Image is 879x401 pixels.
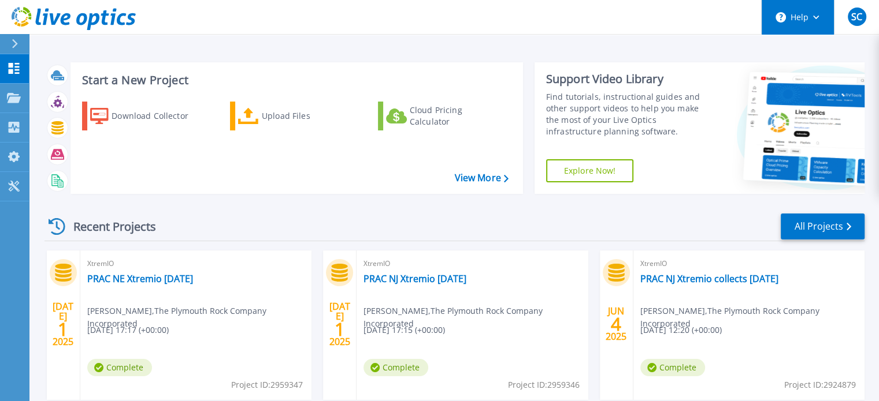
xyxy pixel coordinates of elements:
div: Support Video Library [546,72,712,87]
a: Cloud Pricing Calculator [378,102,507,130]
div: [DATE] 2025 [52,303,74,345]
span: [DATE] 17:17 (+00:00) [87,324,169,336]
div: Find tutorials, instructional guides and other support videos to help you make the most of your L... [546,91,712,137]
span: Complete [364,359,428,376]
span: XtremIO [640,257,858,270]
span: Project ID: 2959347 [231,378,303,391]
a: PRAC NJ Xtremio collects [DATE] [640,273,778,284]
span: [PERSON_NAME] , The Plymouth Rock Company Incorporated [87,305,311,330]
span: [PERSON_NAME] , The Plymouth Rock Company Incorporated [640,305,865,330]
span: XtremIO [87,257,305,270]
div: Upload Files [262,104,354,128]
a: View More [454,173,508,183]
div: JUN 2025 [605,303,627,345]
a: Upload Files [230,102,359,130]
span: Project ID: 2924879 [784,378,856,391]
a: All Projects [781,213,865,239]
span: [DATE] 12:20 (+00:00) [640,324,722,336]
span: 4 [611,319,621,329]
a: PRAC NJ Xtremio [DATE] [364,273,466,284]
div: Recent Projects [44,212,172,241]
span: Project ID: 2959346 [508,378,580,391]
span: 1 [335,324,345,334]
span: SC [851,12,862,21]
span: [PERSON_NAME] , The Plymouth Rock Company Incorporated [364,305,588,330]
a: Explore Now! [546,159,634,182]
a: PRAC NE Xtremio [DATE] [87,273,193,284]
span: XtremIO [364,257,581,270]
div: Download Collector [112,104,204,128]
span: 1 [58,324,68,334]
h3: Start a New Project [82,74,508,87]
div: Cloud Pricing Calculator [410,104,502,128]
span: [DATE] 17:15 (+00:00) [364,324,445,336]
span: Complete [87,359,152,376]
div: [DATE] 2025 [329,303,351,345]
span: Complete [640,359,705,376]
a: Download Collector [82,102,211,130]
